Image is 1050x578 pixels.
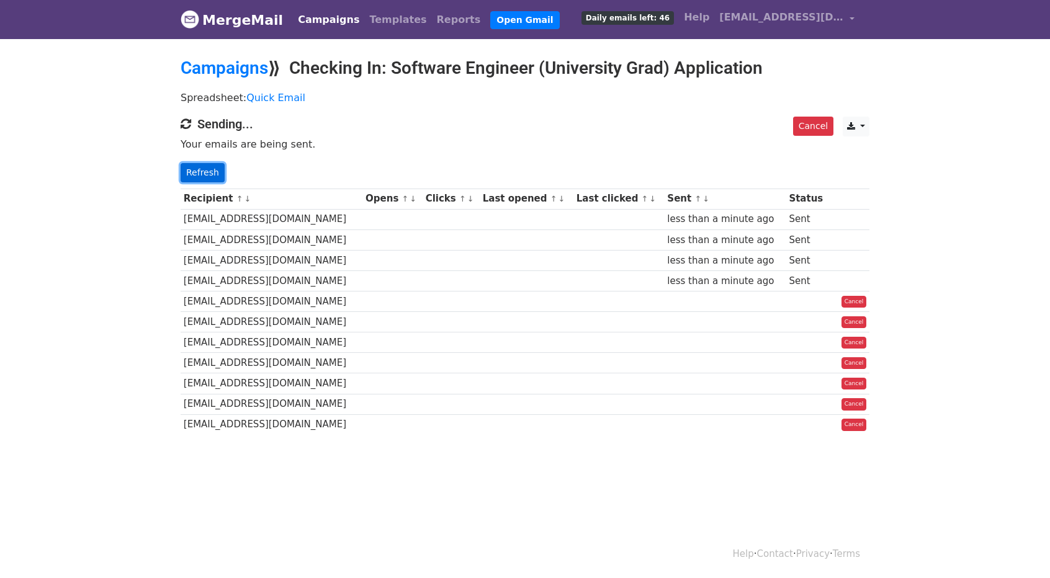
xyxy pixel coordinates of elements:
a: Cancel [793,117,833,136]
td: [EMAIL_ADDRESS][DOMAIN_NAME] [181,250,362,270]
a: ↑ [550,194,557,203]
th: Status [786,189,830,209]
td: Sent [786,229,830,250]
a: MergeMail [181,7,283,33]
a: Cancel [841,378,867,390]
th: Last clicked [573,189,665,209]
th: Opens [362,189,423,209]
a: ↓ [702,194,709,203]
th: Recipient [181,189,362,209]
a: ↓ [559,194,565,203]
a: Refresh [181,163,225,182]
span: [EMAIL_ADDRESS][DOMAIN_NAME] [719,10,843,25]
a: Campaigns [181,58,268,78]
a: ↑ [642,194,648,203]
a: Terms [833,548,860,559]
a: Cancel [841,357,867,370]
img: MergeMail logo [181,10,199,29]
div: less than a minute ago [667,274,783,288]
h4: Sending... [181,117,869,131]
a: ↓ [244,194,251,203]
td: [EMAIL_ADDRESS][DOMAIN_NAME] [181,353,362,373]
td: Sent [786,270,830,291]
a: Daily emails left: 46 [577,5,679,30]
td: [EMAIL_ADDRESS][DOMAIN_NAME] [181,209,362,229]
td: [EMAIL_ADDRESS][DOMAIN_NAME] [181,373,362,394]
td: Sent [786,250,830,270]
a: ↑ [402,194,409,203]
a: Campaigns [293,7,364,32]
div: less than a minute ago [667,254,783,268]
a: Cancel [841,316,867,329]
a: Contact [757,548,793,559]
a: Open Gmail [490,11,559,29]
td: [EMAIL_ADDRESS][DOMAIN_NAME] [181,291,362,312]
div: less than a minute ago [667,233,783,247]
a: Quick Email [246,92,305,104]
td: [EMAIL_ADDRESS][DOMAIN_NAME] [181,394,362,414]
a: [EMAIL_ADDRESS][DOMAIN_NAME] [714,5,859,34]
p: Your emails are being sent. [181,138,869,151]
h2: ⟫ Checking In: Software Engineer (University Grad) Application [181,58,869,79]
a: ↓ [649,194,656,203]
a: ↓ [467,194,474,203]
td: [EMAIL_ADDRESS][DOMAIN_NAME] [181,332,362,353]
iframe: Chat Widget [988,518,1050,578]
th: Sent [665,189,786,209]
a: Privacy [796,548,830,559]
div: less than a minute ago [667,212,783,226]
a: Cancel [841,296,867,308]
th: Clicks [423,189,480,209]
a: ↑ [694,194,701,203]
td: [EMAIL_ADDRESS][DOMAIN_NAME] [181,312,362,332]
a: Cancel [841,337,867,349]
td: [EMAIL_ADDRESS][DOMAIN_NAME] [181,229,362,250]
td: Sent [786,209,830,229]
p: Spreadsheet: [181,91,869,104]
td: [EMAIL_ADDRESS][DOMAIN_NAME] [181,414,362,435]
a: Cancel [841,398,867,411]
a: Templates [364,7,431,32]
a: Help [733,548,754,559]
a: Cancel [841,419,867,431]
td: [EMAIL_ADDRESS][DOMAIN_NAME] [181,270,362,291]
a: Reports [432,7,486,32]
a: ↓ [410,194,416,203]
span: Daily emails left: 46 [581,11,674,25]
a: ↑ [236,194,243,203]
th: Last opened [480,189,573,209]
a: Help [679,5,714,30]
a: ↑ [459,194,466,203]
